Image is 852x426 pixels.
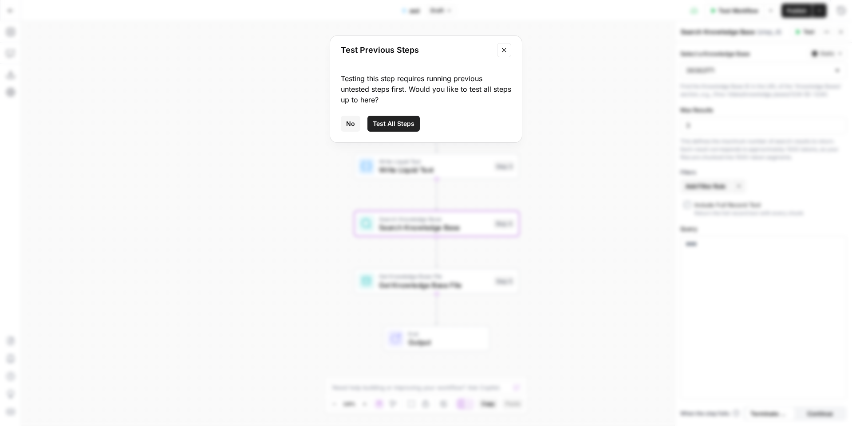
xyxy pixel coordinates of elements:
[341,44,492,56] h2: Test Previous Steps
[346,119,355,128] span: No
[341,116,360,132] button: No
[497,43,511,57] button: Close modal
[341,73,511,105] div: Testing this step requires running previous untested steps first. Would you like to test all step...
[367,116,420,132] button: Test All Steps
[373,119,414,128] span: Test All Steps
